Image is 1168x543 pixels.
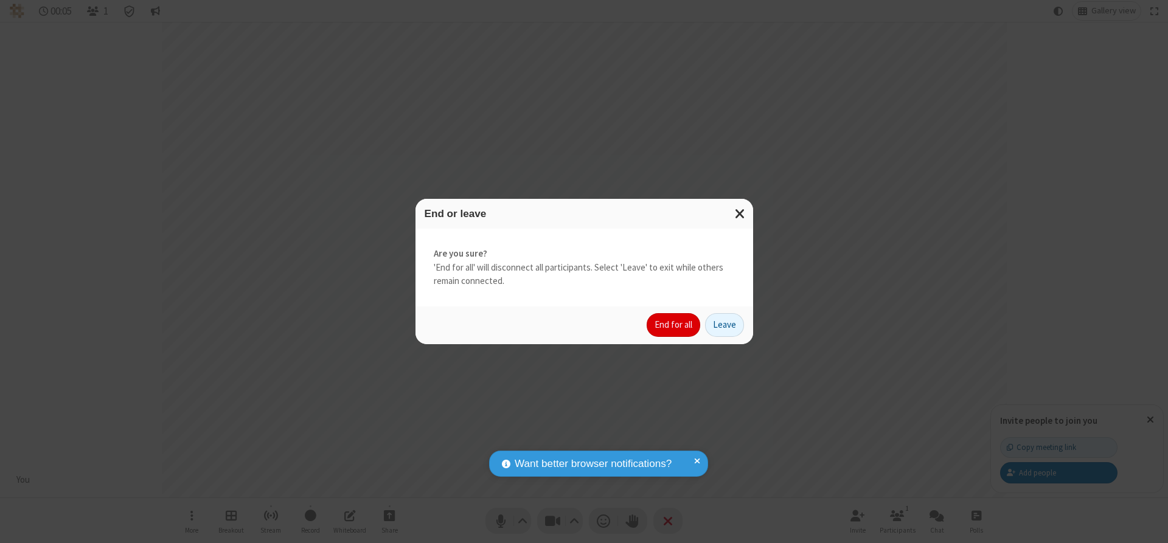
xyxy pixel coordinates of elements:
span: Want better browser notifications? [515,456,672,472]
strong: Are you sure? [434,247,735,261]
button: Leave [705,313,744,337]
div: 'End for all' will disconnect all participants. Select 'Leave' to exit while others remain connec... [415,229,753,306]
button: Close modal [728,199,753,229]
h3: End or leave [425,208,744,220]
button: End for all [647,313,700,337]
